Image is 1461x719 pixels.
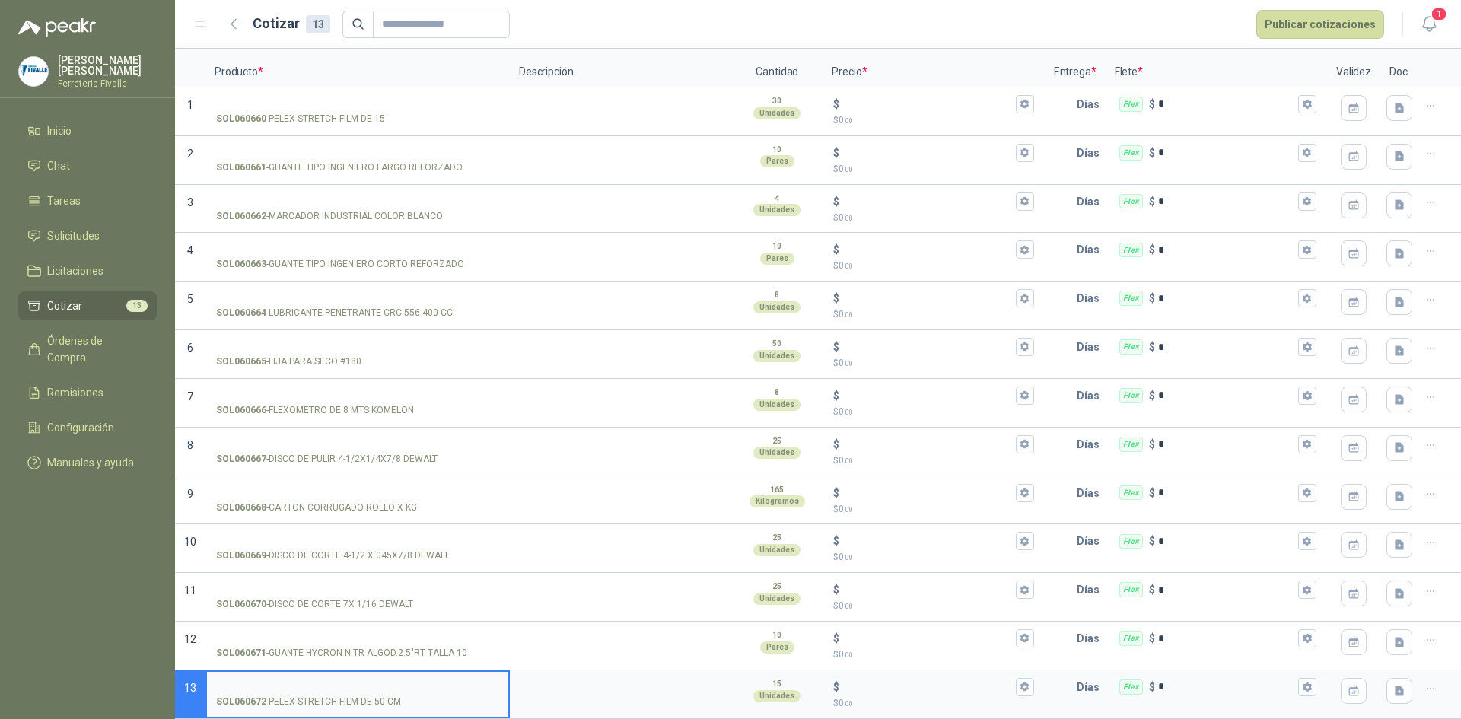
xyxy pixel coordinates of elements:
strong: SOL060670 [216,597,266,612]
span: 10 [184,536,196,548]
span: 13 [184,682,196,694]
p: - LUBRICANTE PENETRANTE CRC 556 400 CC [216,306,453,320]
div: Flex [1119,485,1143,501]
span: 11 [184,584,196,597]
span: ,00 [844,553,853,562]
span: 9 [187,488,193,500]
a: Órdenes de Compra [18,326,157,372]
div: Unidades [753,204,801,216]
a: Chat [18,151,157,180]
span: 0 [839,309,853,320]
p: Días [1077,234,1106,265]
span: Tareas [47,192,81,209]
div: Unidades [753,447,801,459]
input: Flex $ [1158,390,1295,401]
a: Tareas [18,186,157,215]
p: Días [1077,478,1106,508]
span: 0 [839,260,853,271]
input: Flex $ [1158,244,1295,256]
button: $$0,00 [1016,678,1034,696]
p: 10 [772,240,781,253]
button: Flex $ [1298,289,1316,307]
p: $ [1149,290,1155,307]
div: Flex [1119,291,1143,306]
input: SOL060670-DISCO DE CORTE 7X 1/16 DEWALT [216,584,499,596]
p: $ [1149,581,1155,598]
p: $ [833,113,1033,128]
p: - DISCO DE CORTE 7X 1/16 DEWALT [216,597,413,612]
p: $ [1149,436,1155,453]
input: SOL060669-DISCO DE CORTE 4-1/2 X.045X7/8 DEWALT [216,536,499,547]
button: Flex $ [1298,338,1316,356]
button: Flex $ [1298,484,1316,502]
span: 5 [187,293,193,305]
input: Flex $ [1158,293,1295,304]
div: Flex [1119,97,1143,112]
p: - GUANTE TIPO INGENIERO CORTO REFORZADO [216,257,464,272]
p: Producto [205,57,510,87]
button: $$0,00 [1016,95,1034,113]
input: $$0,00 [842,487,1012,498]
p: - GUANTE HYCRON NITR ALGOD.2.5"RT TALLA 10 [216,646,467,660]
span: Chat [47,157,70,174]
strong: SOL060672 [216,695,266,709]
p: Días [1077,429,1106,460]
strong: SOL060664 [216,306,266,320]
div: Flex [1119,194,1143,209]
div: 13 [306,15,330,33]
h2: Cotizar [253,13,330,34]
div: Flex [1119,534,1143,549]
p: Descripción [510,57,731,87]
p: Validez [1327,57,1380,87]
input: SOL060668-CARTON CORRUGADO ROLLO X KG [216,488,499,499]
div: Pares [760,155,794,167]
input: SOL060667-DISCO DE PULIR 4-1/2X1/4X7/8 DEWALT [216,439,499,450]
input: Flex $ [1158,196,1295,207]
input: Flex $ [1158,98,1295,110]
input: $$0,00 [842,196,1012,207]
a: Configuración [18,413,157,442]
div: Unidades [753,301,801,313]
p: Días [1077,332,1106,362]
span: 0 [839,406,853,417]
button: $$0,00 [1016,532,1034,550]
p: - PELEX STRETCH FILM DE 50 CM [216,695,401,709]
input: SOL060663-GUANTE TIPO INGENIERO CORTO REFORZADO [216,244,499,256]
strong: SOL060667 [216,452,266,466]
p: $ [833,599,1033,613]
p: $ [833,162,1033,177]
div: Flex [1119,339,1143,355]
input: $$0,00 [842,147,1012,158]
input: $$0,00 [842,536,1012,547]
button: Flex $ [1298,387,1316,405]
input: Flex $ [1158,342,1295,353]
p: - FLEXOMETRO DE 8 MTS KOMELON [216,403,414,418]
p: $ [833,405,1033,419]
strong: SOL060666 [216,403,266,418]
button: Flex $ [1298,629,1316,647]
strong: SOL060669 [216,549,266,563]
p: $ [1149,485,1155,501]
span: 0 [839,600,853,611]
input: $$0,00 [842,342,1012,353]
button: $$0,00 [1016,435,1034,453]
p: $ [833,339,839,355]
a: Remisiones [18,378,157,407]
span: Inicio [47,122,72,139]
span: 0 [839,698,853,708]
button: $$0,00 [1016,144,1034,162]
span: 8 [187,439,193,451]
div: Flex [1119,437,1143,452]
p: $ [833,436,839,453]
p: $ [1149,96,1155,113]
p: $ [833,259,1033,273]
p: Días [1077,186,1106,217]
p: $ [833,581,839,598]
p: - MARCADOR INDUSTRIAL COLOR BLANCO [216,209,443,224]
div: Unidades [753,399,801,411]
p: $ [833,307,1033,322]
input: SOL060661-GUANTE TIPO INGENIERO LARGO REFORZADO [216,148,499,159]
p: $ [1149,387,1155,404]
p: 30 [772,95,781,107]
input: SOL060660-PELEX STRETCH FILM DE 15 [216,99,499,110]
